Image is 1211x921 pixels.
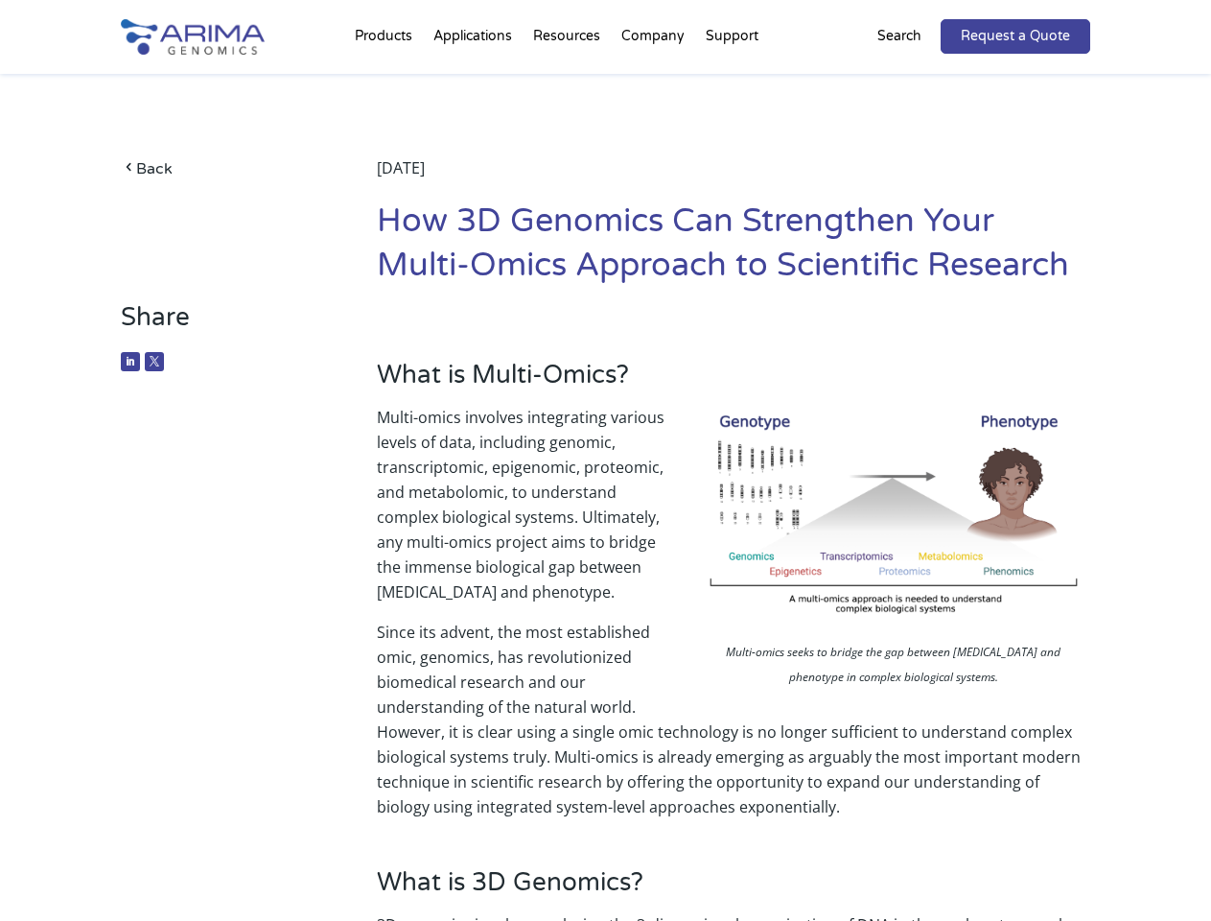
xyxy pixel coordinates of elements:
p: Multi-omics seeks to bridge the gap between [MEDICAL_DATA] and phenotype in complex biological sy... [697,640,1090,695]
a: Request a Quote [941,19,1090,54]
h3: What is Multi-Omics? [377,360,1090,405]
h3: Share [121,302,323,347]
p: Since its advent, the most established omic, genomics, has revolutionized biomedical research and... [377,620,1090,819]
div: [DATE] [377,155,1090,200]
img: Arima-Genomics-logo [121,19,265,55]
p: Multi-omics involves integrating various levels of data, including genomic, transcriptomic, epige... [377,405,1090,620]
a: Back [121,155,323,181]
p: Search [877,24,921,49]
h3: What is 3D Genomics? [377,867,1090,912]
h1: How 3D Genomics Can Strengthen Your Multi-Omics Approach to Scientific Research [377,200,1090,302]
